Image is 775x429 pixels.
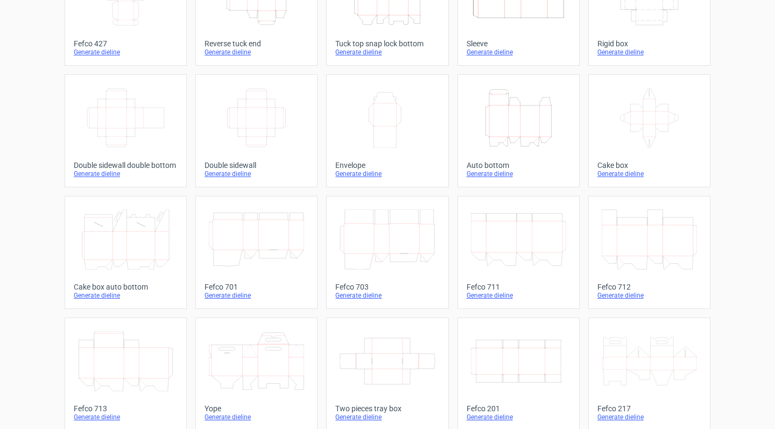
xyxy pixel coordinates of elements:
div: Generate dieline [335,413,439,421]
div: Fefco 701 [205,283,308,291]
div: Generate dieline [597,413,701,421]
div: Generate dieline [467,413,570,421]
div: Fefco 712 [597,283,701,291]
div: Generate dieline [205,48,308,57]
div: Generate dieline [467,48,570,57]
div: Cake box [597,161,701,170]
a: Fefco 712Generate dieline [588,196,710,309]
div: Fefco 713 [74,404,178,413]
a: Double sidewallGenerate dieline [195,74,318,187]
div: Generate dieline [205,170,308,178]
div: Fefco 427 [74,39,178,48]
div: Tuck top snap lock bottom [335,39,439,48]
div: Auto bottom [467,161,570,170]
a: Auto bottomGenerate dieline [457,74,580,187]
div: Envelope [335,161,439,170]
a: Fefco 711Generate dieline [457,196,580,309]
a: Fefco 701Generate dieline [195,196,318,309]
div: Generate dieline [205,413,308,421]
div: Generate dieline [335,48,439,57]
a: Cake boxGenerate dieline [588,74,710,187]
div: Generate dieline [205,291,308,300]
div: Generate dieline [74,48,178,57]
a: Cake box auto bottomGenerate dieline [65,196,187,309]
div: Generate dieline [467,291,570,300]
div: Double sidewall double bottom [74,161,178,170]
div: Generate dieline [467,170,570,178]
div: Generate dieline [74,413,178,421]
div: Generate dieline [74,170,178,178]
a: EnvelopeGenerate dieline [326,74,448,187]
div: Two pieces tray box [335,404,439,413]
div: Generate dieline [597,48,701,57]
div: Fefco 703 [335,283,439,291]
div: Fefco 711 [467,283,570,291]
a: Double sidewall double bottomGenerate dieline [65,74,187,187]
div: Generate dieline [335,170,439,178]
div: Generate dieline [74,291,178,300]
div: Generate dieline [597,170,701,178]
div: Fefco 201 [467,404,570,413]
div: Generate dieline [335,291,439,300]
div: Fefco 217 [597,404,701,413]
div: Yope [205,404,308,413]
div: Sleeve [467,39,570,48]
div: Generate dieline [597,291,701,300]
a: Fefco 703Generate dieline [326,196,448,309]
div: Cake box auto bottom [74,283,178,291]
div: Rigid box [597,39,701,48]
div: Double sidewall [205,161,308,170]
div: Reverse tuck end [205,39,308,48]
